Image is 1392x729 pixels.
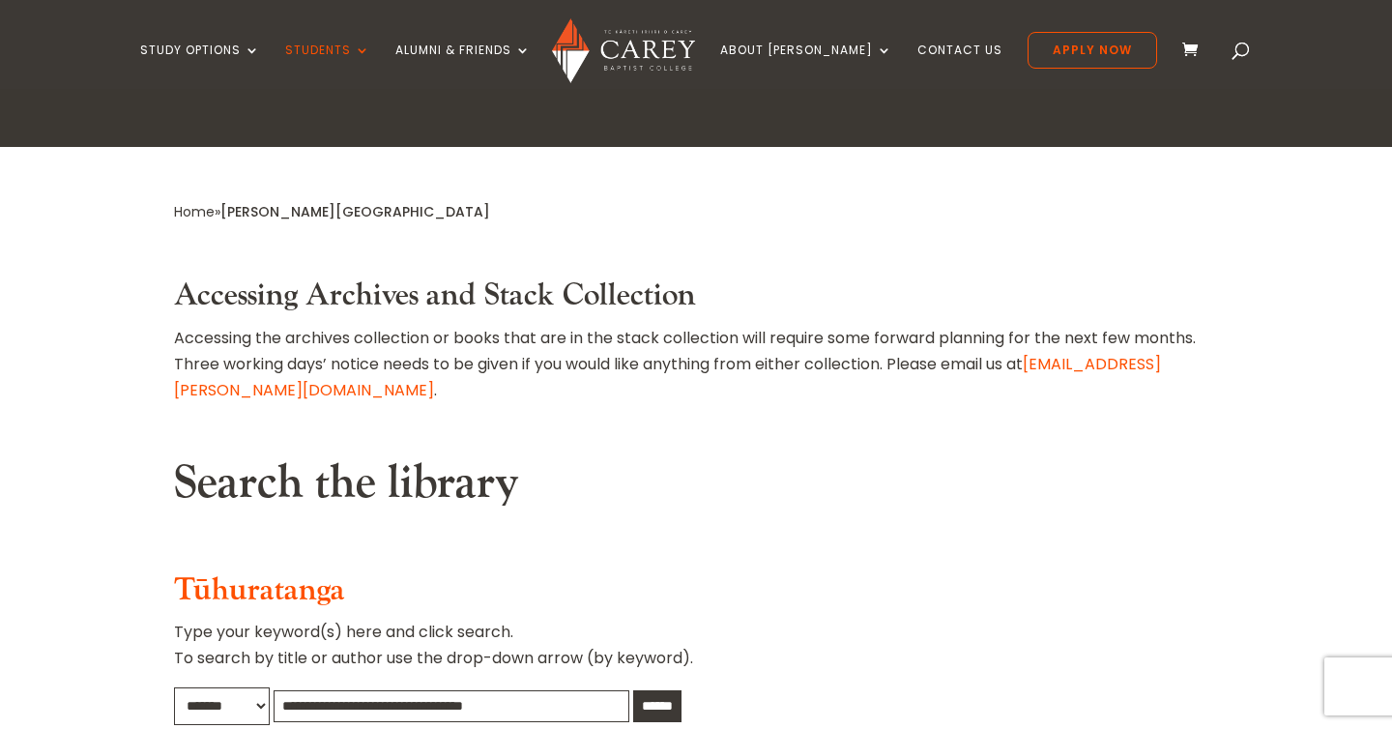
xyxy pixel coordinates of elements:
[140,44,260,89] a: Study Options
[917,44,1002,89] a: Contact Us
[720,44,892,89] a: About [PERSON_NAME]
[174,202,215,221] a: Home
[1028,32,1157,69] a: Apply Now
[395,44,531,89] a: Alumni & Friends
[174,202,490,221] span: »
[220,202,490,221] span: [PERSON_NAME][GEOGRAPHIC_DATA]
[174,572,1218,619] h3: Tūhuratanga
[174,277,1218,324] h3: Accessing Archives and Stack Collection
[552,18,694,83] img: Carey Baptist College
[174,455,1218,521] h2: Search the library
[174,619,1218,686] p: Type your keyword(s) here and click search. To search by title or author use the drop-down arrow ...
[174,325,1218,404] p: Accessing the archives collection or books that are in the stack collection will require some for...
[285,44,370,89] a: Students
